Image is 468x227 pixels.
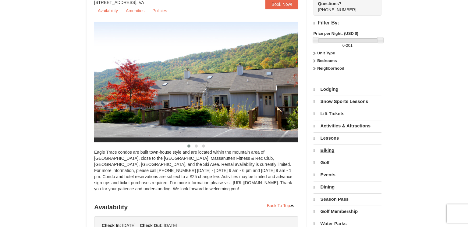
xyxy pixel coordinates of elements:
[314,84,381,95] a: Lodging
[94,149,298,198] div: Eagle Trace condos are built town-house style and are located within the mountain area of [GEOGRA...
[314,120,381,132] a: Activities & Attractions
[122,6,148,15] a: Amenities
[149,6,171,15] a: Policies
[314,132,381,144] a: Lessons
[314,157,381,168] a: Golf
[314,108,381,119] a: Lift Tickets
[314,96,381,107] a: Snow Sports Lessons
[314,145,381,156] a: Biking
[314,169,381,181] a: Events
[342,43,345,48] span: 0
[317,66,344,71] strong: Neighborhood
[314,31,358,36] strong: Price per Night: (USD $)
[314,193,381,205] a: Season Pass
[346,43,353,48] span: 201
[317,51,335,55] strong: Unit Type
[94,22,314,142] img: 19218983-1-9b289e55.jpg
[314,181,381,193] a: Dining
[318,1,370,12] span: [PHONE_NUMBER]
[263,201,298,210] a: Back To Top
[318,1,342,6] strong: Questions?
[314,206,381,217] a: Golf Membership
[94,6,122,15] a: Availability
[317,58,337,63] strong: Bedrooms
[314,20,381,26] h4: Filter By:
[94,201,298,213] h3: Availability
[314,42,381,49] label: -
